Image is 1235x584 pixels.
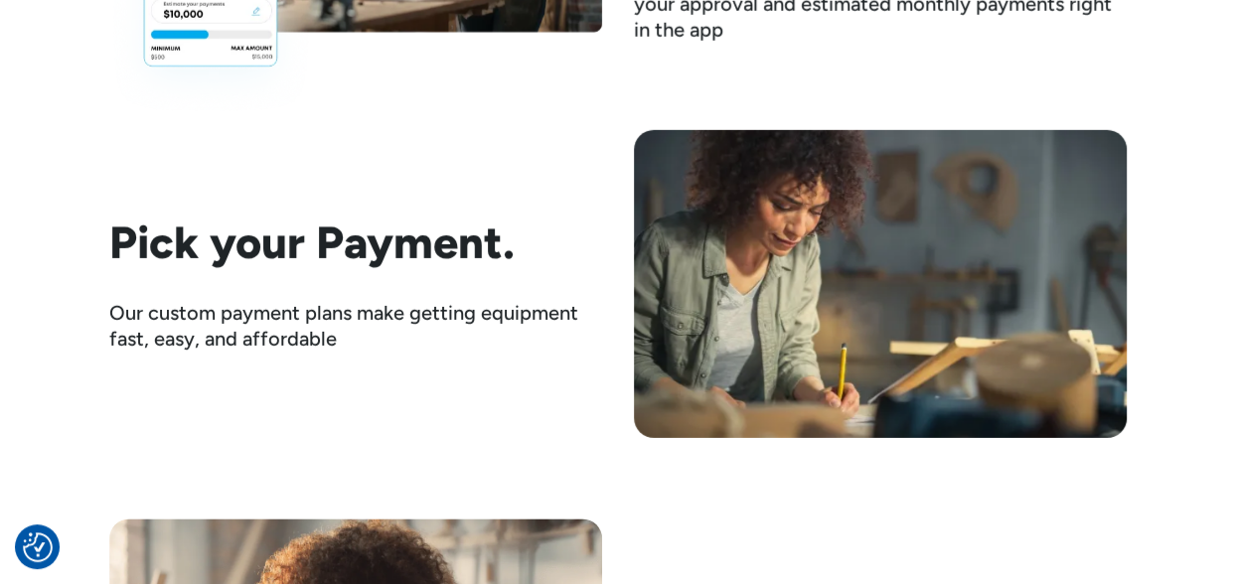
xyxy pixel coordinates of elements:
div: Our custom payment plans make getting equipment fast, easy, and affordable [109,300,602,352]
img: Revisit consent button [23,532,53,562]
img: Woman holding a yellow pencil working at an art desk [634,130,1127,438]
button: Consent Preferences [23,532,53,562]
h2: Pick your Payment. [109,217,602,268]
